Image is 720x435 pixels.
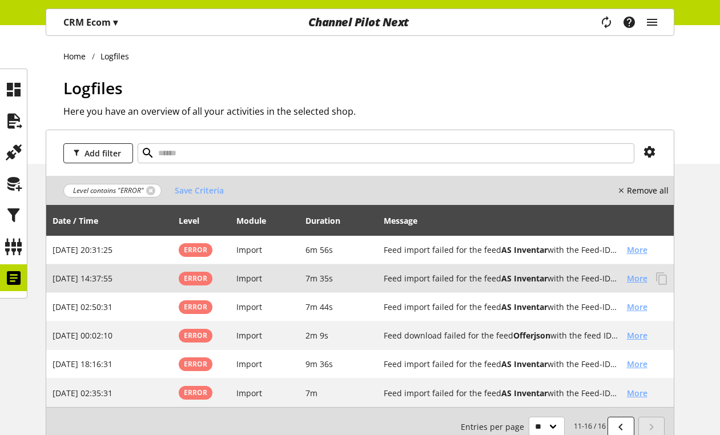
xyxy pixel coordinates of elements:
span: Entries per page [461,421,529,433]
b: AS Inventar [501,273,548,284]
b: AS Inventar [501,244,548,255]
span: More [627,329,647,341]
button: More [618,354,656,374]
b: AS Inventar [501,388,548,398]
span: 6m 56s [305,244,333,255]
span: 7m 44s [305,301,333,312]
b: AS Inventar [501,359,548,369]
span: Logfiles [63,77,123,99]
span: ▾ [113,16,118,29]
span: Error [184,245,207,255]
span: Error [184,388,207,397]
h2: Here you have an overview of all your activities in the selected shop. [63,104,674,118]
span: [DATE] 02:50:31 [53,301,112,312]
span: 9m 36s [305,359,333,369]
span: Error [184,359,207,369]
div: Module [236,215,277,227]
span: 2m 9s [305,330,328,341]
button: More [618,240,656,260]
p: CRM Ecom [63,15,118,29]
div: Date / Time [53,215,110,227]
span: [DATE] 00:02:10 [53,330,112,341]
button: Add filter [63,143,133,163]
div: Message [384,209,668,232]
h2: Feed import failed for the feed AS Inventar with the Feed-ID 657: Reason is unknown [384,244,618,256]
button: More [618,325,656,345]
button: More [618,268,656,288]
span: More [627,301,647,313]
span: Level contains "ERROR" [73,186,144,196]
div: Level [179,215,211,227]
h2: Feed download failed for the feed Offerjson with the feed ID 660: The download could not be compl... [384,329,618,341]
div: Duration [305,215,352,227]
span: Error [184,331,207,340]
h2: Feed import failed for the feed AS Inventar with the Feed-ID 657: Reason is unknown [384,358,618,370]
span: Error [184,302,207,312]
span: Error [184,273,207,283]
span: [DATE] 18:16:31 [53,359,112,369]
span: 7m [305,388,317,398]
span: 7m 35s [305,273,333,284]
span: Import [236,301,262,312]
a: Home [63,50,92,62]
span: [DATE] 20:31:25 [53,244,112,255]
span: More [627,358,647,370]
button: Save Criteria [166,180,232,200]
span: Add filter [85,147,121,159]
span: Import [236,388,262,398]
b: Offerjson [513,330,550,341]
h2: Feed import failed for the feed AS Inventar with the Feed-ID 657: Reason is unknown [384,272,618,284]
nobr: Remove all [627,184,669,196]
span: Import [236,244,262,255]
span: Import [236,359,262,369]
button: More [618,383,656,403]
button: More [618,297,656,317]
span: [DATE] 02:35:31 [53,388,112,398]
nav: main navigation [46,9,674,36]
span: Save Criteria [175,184,224,196]
h2: Feed import failed for the feed AS Inventar with the Feed-ID 657: Reason is unknown [384,301,618,313]
span: More [627,272,647,284]
span: More [627,387,647,399]
h2: Feed import failed for the feed AS Inventar with the Feed-ID 657: Reason is unknown [384,387,618,399]
span: Import [236,273,262,284]
span: [DATE] 14:37:55 [53,273,112,284]
span: More [627,244,647,256]
b: AS Inventar [501,301,548,312]
span: Import [236,330,262,341]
